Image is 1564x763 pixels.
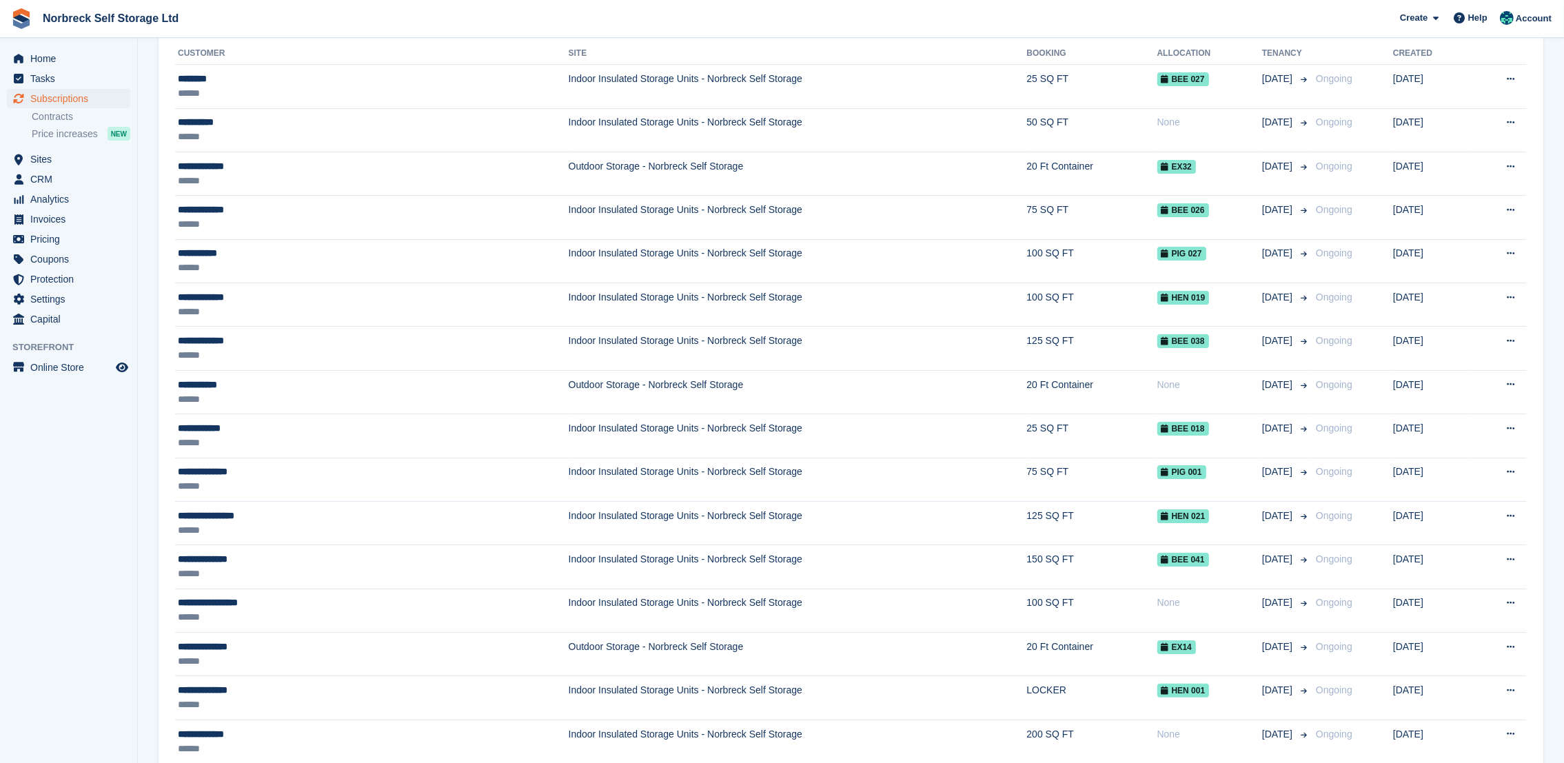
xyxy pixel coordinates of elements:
td: [DATE] [1393,283,1470,327]
td: 75 SQ FT [1026,458,1157,501]
a: menu [7,190,130,209]
a: menu [7,358,130,377]
td: Indoor Insulated Storage Units - Norbreck Self Storage [569,458,1027,501]
span: BEE 018 [1157,422,1209,436]
td: Indoor Insulated Storage Units - Norbreck Self Storage [569,589,1027,632]
span: Ongoing [1316,335,1352,346]
span: BEE 041 [1157,553,1209,567]
span: Storefront [12,340,137,354]
span: [DATE] [1262,509,1295,523]
span: Ongoing [1316,379,1352,390]
td: 25 SQ FT [1026,65,1157,108]
span: Ongoing [1316,466,1352,477]
div: None [1157,596,1262,610]
span: Ongoing [1316,292,1352,303]
span: BEE 038 [1157,334,1209,348]
td: [DATE] [1393,589,1470,632]
a: menu [7,69,130,88]
span: Invoices [30,210,113,229]
span: PIG 001 [1157,465,1206,479]
td: Indoor Insulated Storage Units - Norbreck Self Storage [569,676,1027,720]
td: Outdoor Storage - Norbreck Self Storage [569,152,1027,195]
div: None [1157,115,1262,130]
span: [DATE] [1262,640,1295,654]
td: [DATE] [1393,327,1470,370]
div: NEW [108,127,130,141]
a: menu [7,170,130,189]
th: Created [1393,43,1470,65]
span: Home [30,49,113,68]
span: [DATE] [1262,290,1295,305]
span: Ongoing [1316,510,1352,521]
td: LOCKER [1026,676,1157,720]
td: [DATE] [1393,501,1470,545]
td: Indoor Insulated Storage Units - Norbreck Self Storage [569,720,1027,763]
td: Outdoor Storage - Norbreck Self Storage [569,633,1027,676]
th: Tenancy [1262,43,1310,65]
span: Price increases [32,128,98,141]
td: 100 SQ FT [1026,283,1157,327]
span: Ongoing [1316,116,1352,128]
td: Indoor Insulated Storage Units - Norbreck Self Storage [569,501,1027,545]
a: Price increases NEW [32,126,130,141]
span: EX14 [1157,640,1196,654]
a: menu [7,150,130,169]
td: Indoor Insulated Storage Units - Norbreck Self Storage [569,239,1027,283]
td: 200 SQ FT [1026,720,1157,763]
a: menu [7,289,130,309]
span: [DATE] [1262,334,1295,348]
td: [DATE] [1393,239,1470,283]
span: Account [1516,12,1552,26]
span: [DATE] [1262,72,1295,86]
span: EX32 [1157,160,1196,174]
span: Sites [30,150,113,169]
a: menu [7,230,130,249]
a: menu [7,89,130,108]
img: stora-icon-8386f47178a22dfd0bd8f6a31ec36ba5ce8667c1dd55bd0f319d3a0aa187defe.svg [11,8,32,29]
td: 20 Ft Container [1026,370,1157,414]
td: [DATE] [1393,65,1470,108]
td: 20 Ft Container [1026,152,1157,195]
td: [DATE] [1393,633,1470,676]
a: menu [7,250,130,269]
td: Indoor Insulated Storage Units - Norbreck Self Storage [569,283,1027,327]
td: 125 SQ FT [1026,327,1157,370]
span: [DATE] [1262,465,1295,479]
span: [DATE] [1262,683,1295,698]
td: [DATE] [1393,676,1470,720]
th: Customer [175,43,569,65]
td: 75 SQ FT [1026,196,1157,239]
th: Booking [1026,43,1157,65]
div: None [1157,378,1262,392]
span: Ongoing [1316,641,1352,652]
td: 50 SQ FT [1026,108,1157,152]
span: Ongoing [1316,553,1352,564]
span: Tasks [30,69,113,88]
span: [DATE] [1262,203,1295,217]
td: Indoor Insulated Storage Units - Norbreck Self Storage [569,65,1027,108]
th: Allocation [1157,43,1262,65]
span: [DATE] [1262,727,1295,742]
td: Indoor Insulated Storage Units - Norbreck Self Storage [569,196,1027,239]
span: HEN 019 [1157,291,1210,305]
span: Online Store [30,358,113,377]
td: Indoor Insulated Storage Units - Norbreck Self Storage [569,414,1027,458]
td: 150 SQ FT [1026,545,1157,589]
div: None [1157,727,1262,742]
span: BEE 026 [1157,203,1209,217]
a: Contracts [32,110,130,123]
td: 100 SQ FT [1026,589,1157,632]
span: Capital [30,309,113,329]
span: HEN 001 [1157,684,1210,698]
td: [DATE] [1393,720,1470,763]
span: [DATE] [1262,596,1295,610]
span: [DATE] [1262,246,1295,261]
td: Indoor Insulated Storage Units - Norbreck Self Storage [569,108,1027,152]
a: menu [7,210,130,229]
td: 25 SQ FT [1026,414,1157,458]
span: Protection [30,269,113,289]
span: Ongoing [1316,73,1352,84]
span: Ongoing [1316,729,1352,740]
span: Analytics [30,190,113,209]
span: Ongoing [1316,161,1352,172]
